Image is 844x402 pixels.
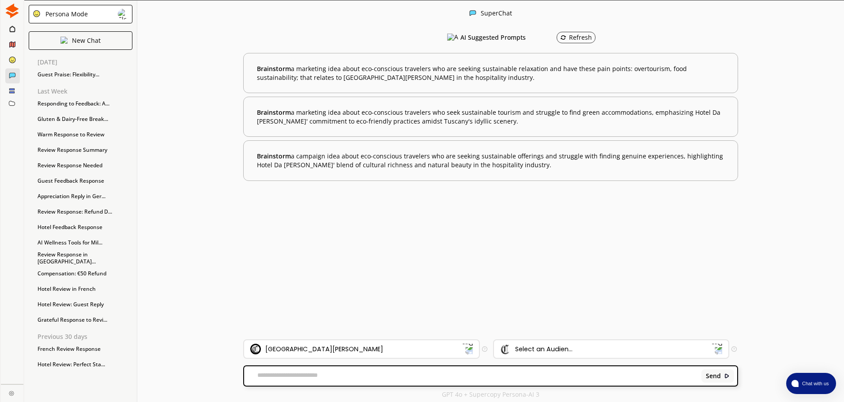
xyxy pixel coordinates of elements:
b: a marketing idea about eco-conscious travelers who are seeking sustainable relaxation and have th... [257,64,724,82]
button: atlas-launcher [786,373,836,394]
div: SuperChat [481,10,512,18]
div: Warm Response to Review [33,128,137,141]
img: Brand Icon [250,344,261,354]
div: Guest Feedback Response [33,174,137,188]
span: Chat with us [799,380,831,387]
div: Persona Mode [42,11,88,18]
div: AI Wellness Tools for Mil... [33,236,137,249]
p: Previous 30 days [38,333,137,340]
h3: AI Suggested Prompts [460,31,526,44]
div: Guest Praise: Flexibility... [33,68,137,81]
a: Close [1,384,23,400]
div: Hotel Review: Guest Reply [33,298,137,311]
div: French Review Response [33,342,137,356]
p: Last Week [38,88,137,95]
p: [DATE] [38,59,137,66]
div: Select an Audien... [515,346,573,353]
div: Review Response in [GEOGRAPHIC_DATA]... [33,252,137,265]
img: AI Suggested Prompts [447,34,458,41]
div: Hotel Review: Perfect Sta... [33,358,137,371]
div: Responding to Feedback: A... [33,97,137,110]
b: Send [706,372,721,379]
p: GPT 4o + Supercopy Persona-AI 3 [442,391,539,398]
img: Close [9,391,14,396]
img: Close [33,10,41,18]
div: Hotel Stay Review Respons... [33,373,137,387]
img: Close [60,37,68,44]
div: Review Response Needed [33,159,137,172]
b: a marketing idea about eco-conscious travelers who seek sustainable tourism and struggle to find ... [257,108,724,125]
div: Review Response Summary [33,143,137,157]
div: Appreciation Reply in Ger... [33,190,137,203]
div: Grateful Response to Revi... [33,313,137,327]
div: Refresh [560,34,592,41]
img: Close [5,4,19,18]
b: a campaign idea about eco-conscious travelers who are seeking sustainable offerings and struggle ... [257,152,724,169]
img: Refresh [560,34,566,41]
img: Close [724,373,730,379]
span: Brainstorm [257,152,291,160]
p: New Chat [72,37,101,44]
div: Compensation: €50 Refund [33,267,137,280]
img: Audience Icon [500,344,511,354]
img: Dropdown Icon [461,343,473,355]
span: Brainstorm [257,64,291,73]
div: [GEOGRAPHIC_DATA][PERSON_NAME] [265,346,383,353]
img: Dropdown Icon [711,343,723,355]
img: Tooltip Icon [482,346,487,352]
img: Close [469,10,476,17]
span: Brainstorm [257,108,291,116]
div: Hotel Feedback Response [33,221,137,234]
img: Tooltip Icon [731,346,737,352]
div: Gluten & Dairy-Free Break... [33,113,137,126]
div: Hotel Review in French [33,282,137,296]
img: Close [118,9,128,19]
div: Review Response: Refund D... [33,205,137,218]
